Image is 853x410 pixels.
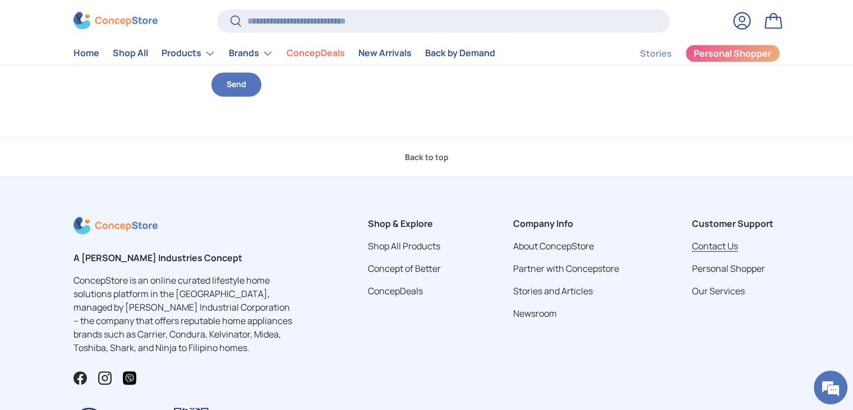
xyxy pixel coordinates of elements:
[513,262,619,275] a: Partner with Concepstore
[685,44,780,62] a: Personal Shopper
[58,63,188,78] div: Chat with us now
[368,240,440,252] a: Shop All Products
[73,42,495,65] nav: Primary
[73,274,296,354] p: ConcepStore is an online curated lifestyle home solutions platform in the [GEOGRAPHIC_DATA], mana...
[368,285,423,297] a: ConcepDeals
[613,42,780,65] nav: Secondary
[691,262,764,275] a: Personal Shopper
[73,12,158,30] img: ConcepStore
[113,43,148,65] a: Shop All
[513,240,594,252] a: About ConcepStore
[368,262,441,275] a: Concept of Better
[73,251,296,265] h2: A [PERSON_NAME] Industries Concept
[358,43,412,65] a: New Arrivals
[287,43,345,65] a: ConcepDeals
[640,43,672,65] a: Stories
[222,42,280,65] summary: Brands
[6,283,214,322] textarea: Type your message and hit 'Enter'
[425,43,495,65] a: Back by Demand
[513,307,557,320] a: Newsroom
[694,49,771,58] span: Personal Shopper
[691,285,744,297] a: Our Services
[184,6,211,33] div: Minimize live chat window
[73,43,99,65] a: Home
[211,72,261,97] button: Send
[65,130,155,243] span: We're online!
[691,240,737,252] a: Contact Us
[513,285,593,297] a: Stories and Articles
[155,42,222,65] summary: Products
